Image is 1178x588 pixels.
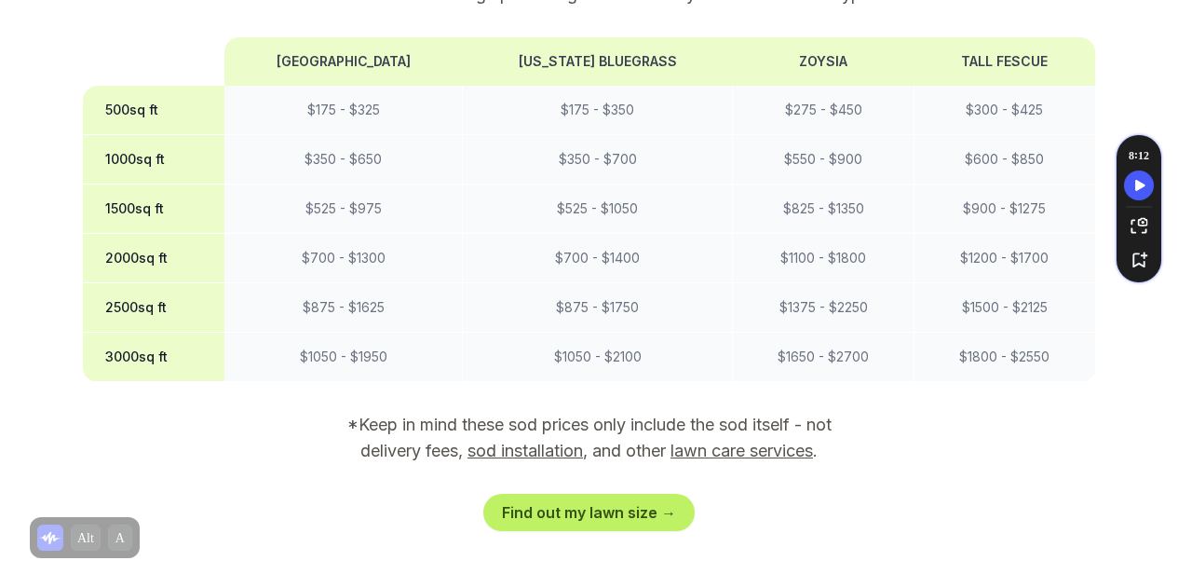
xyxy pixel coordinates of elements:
td: $ 350 - $ 650 [224,135,462,185]
th: 2000 sq ft [83,234,225,283]
th: [US_STATE] Bluegrass [463,37,733,86]
a: Find out my lawn size → [483,494,695,531]
td: $ 175 - $ 350 [463,86,733,135]
td: $ 825 - $ 1350 [732,185,914,234]
th: Tall Fescue [914,37,1095,86]
th: 500 sq ft [83,86,225,135]
td: $ 175 - $ 325 [224,86,462,135]
td: $ 1050 - $ 2100 [463,333,733,382]
th: 1000 sq ft [83,135,225,185]
a: sod installation [467,441,583,460]
td: $ 525 - $ 1050 [463,185,733,234]
td: $ 875 - $ 1750 [463,283,733,333]
td: $ 1375 - $ 2250 [732,283,914,333]
td: $ 875 - $ 1625 [224,283,462,333]
th: 1500 sq ft [83,185,225,234]
td: $ 300 - $ 425 [914,86,1095,135]
th: 3000 sq ft [83,333,225,382]
td: $ 1100 - $ 1800 [732,234,914,283]
p: *Keep in mind these sod prices only include the sod itself - not delivery fees, , and other . [321,412,858,464]
td: $ 1050 - $ 1950 [224,333,462,382]
td: $ 1800 - $ 2550 [914,333,1095,382]
td: $ 1500 - $ 2125 [914,283,1095,333]
td: $ 350 - $ 700 [463,135,733,185]
a: lawn care services [670,441,813,460]
td: $ 1650 - $ 2700 [732,333,914,382]
th: [GEOGRAPHIC_DATA] [224,37,462,86]
th: 2500 sq ft [83,283,225,333]
td: $ 700 - $ 1300 [224,234,462,283]
td: $ 600 - $ 850 [914,135,1095,185]
th: Zoysia [732,37,914,86]
td: $ 550 - $ 900 [732,135,914,185]
td: $ 900 - $ 1275 [914,185,1095,234]
td: $ 700 - $ 1400 [463,234,733,283]
td: $ 525 - $ 975 [224,185,462,234]
td: $ 275 - $ 450 [732,86,914,135]
td: $ 1200 - $ 1700 [914,234,1095,283]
